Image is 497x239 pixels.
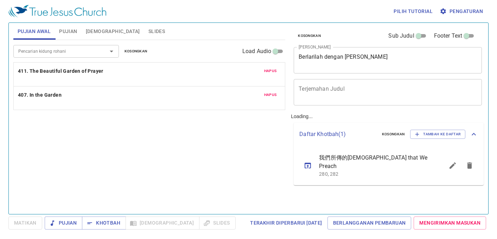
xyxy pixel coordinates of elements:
p: Daftar Khotbah ( 1 ) [299,130,376,138]
button: Tambah ke Daftar [410,130,465,139]
button: Hapus [260,67,281,75]
button: Pilih tutorial [391,5,435,18]
button: 411. The Beautiful Garden of Prayer [18,67,104,76]
span: Berlangganan Pembaruan [333,219,406,227]
a: Berlangganan Pembaruan [327,217,412,230]
div: Loading... [288,20,486,211]
span: Sub Judul [388,32,414,40]
div: Daftar Khotbah(1)KosongkanTambah ke Daftar [294,123,484,146]
a: Terakhir Diperbarui [DATE] [247,217,325,230]
p: 280, 282 [319,170,427,177]
span: 我們所傳的[DEMOGRAPHIC_DATA] that We Preach [319,154,427,170]
span: Kosongkan [298,33,321,39]
button: Kosongkan [120,47,152,56]
span: [DEMOGRAPHIC_DATA] [86,27,140,36]
span: Pujian [59,27,77,36]
button: 407. In the Garden [18,91,63,99]
span: Footer Text [434,32,463,40]
a: Mengirimkan Masukan [414,217,486,230]
span: Load Audio [242,47,272,56]
span: Kosongkan [125,48,147,54]
button: Open [107,46,116,56]
span: Slides [148,27,165,36]
span: Kosongkan [382,131,405,137]
span: Pujian Awal [18,27,51,36]
button: Kosongkan [294,32,325,40]
span: Hapus [264,92,277,98]
img: True Jesus Church [8,5,106,18]
button: Pujian [45,217,82,230]
span: Tambah ke Daftar [415,131,461,137]
button: Pengaturan [438,5,486,18]
ul: sermon lineup list [294,146,484,185]
span: Terakhir Diperbarui [DATE] [250,219,322,227]
span: Pujian [50,219,77,227]
span: Khotbah [88,219,120,227]
b: 407. In the Garden [18,91,62,99]
span: Pengaturan [441,7,483,16]
button: Kosongkan [378,130,409,138]
span: Hapus [264,68,277,74]
button: Khotbah [82,217,126,230]
button: Hapus [260,91,281,99]
b: 411. The Beautiful Garden of Prayer [18,67,103,76]
span: Mengirimkan Masukan [419,219,480,227]
textarea: Berlarilah dengan [PERSON_NAME] [299,53,477,67]
span: Pilih tutorial [394,7,433,16]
